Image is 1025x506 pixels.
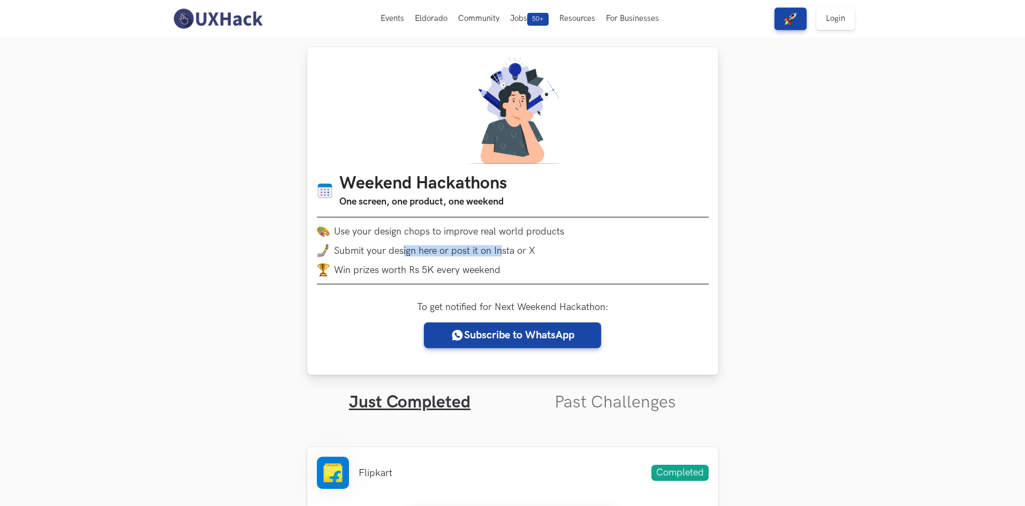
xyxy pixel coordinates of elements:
img: mobile-in-hand.png [317,244,330,257]
img: Calendar icon [317,183,333,199]
a: Login [816,7,855,30]
li: Win prizes worth Rs 5K every weekend [317,263,709,276]
span: Completed [651,465,709,481]
h1: Weekend Hackathons [339,173,507,194]
img: palette.png [317,225,330,238]
span: Submit your design here or post it on Insta or X [334,245,535,256]
li: Flipkart [359,467,392,479]
img: A designer thinking [461,57,564,164]
span: 50+ [527,13,549,26]
a: Past Challenges [555,392,676,413]
h3: One screen, one product, one weekend [339,194,507,209]
a: Subscribe to WhatsApp [424,322,601,348]
ul: Tabs Interface [307,375,718,413]
img: trophy.png [317,263,330,276]
label: To get notified for Next Weekend Hackathon: [417,301,609,313]
img: rocket [784,12,797,25]
img: UXHack-logo.png [170,7,265,30]
a: Just Completed [349,392,470,413]
li: Use your design chops to improve real world products [317,225,709,238]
